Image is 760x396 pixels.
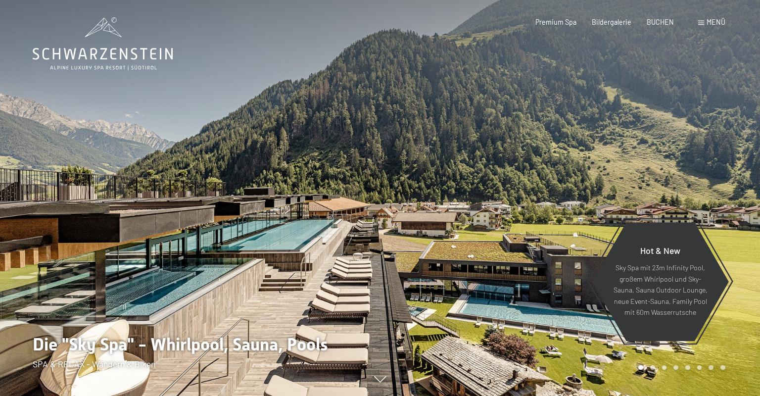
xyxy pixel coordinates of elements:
div: Carousel Pagination [635,365,725,370]
div: Carousel Page 5 [685,365,690,370]
div: Carousel Page 8 [720,365,725,370]
div: Carousel Page 1 (Current Slide) [638,365,643,370]
a: Premium Spa [535,18,576,26]
div: Carousel Page 3 [662,365,667,370]
div: Carousel Page 4 [673,365,678,370]
div: Carousel Page 2 [650,365,655,370]
span: Menü [707,18,725,26]
p: Sky Spa mit 23m Infinity Pool, großem Whirlpool und Sky-Sauna, Sauna Outdoor Lounge, neue Event-S... [613,262,708,318]
a: BUCHEN [647,18,674,26]
a: Hot & New Sky Spa mit 23m Infinity Pool, großem Whirlpool und Sky-Sauna, Sauna Outdoor Lounge, ne... [591,222,729,342]
div: Carousel Page 6 [697,365,702,370]
div: Carousel Page 7 [709,365,713,370]
span: Hot & New [640,245,680,256]
a: Bildergalerie [592,18,631,26]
